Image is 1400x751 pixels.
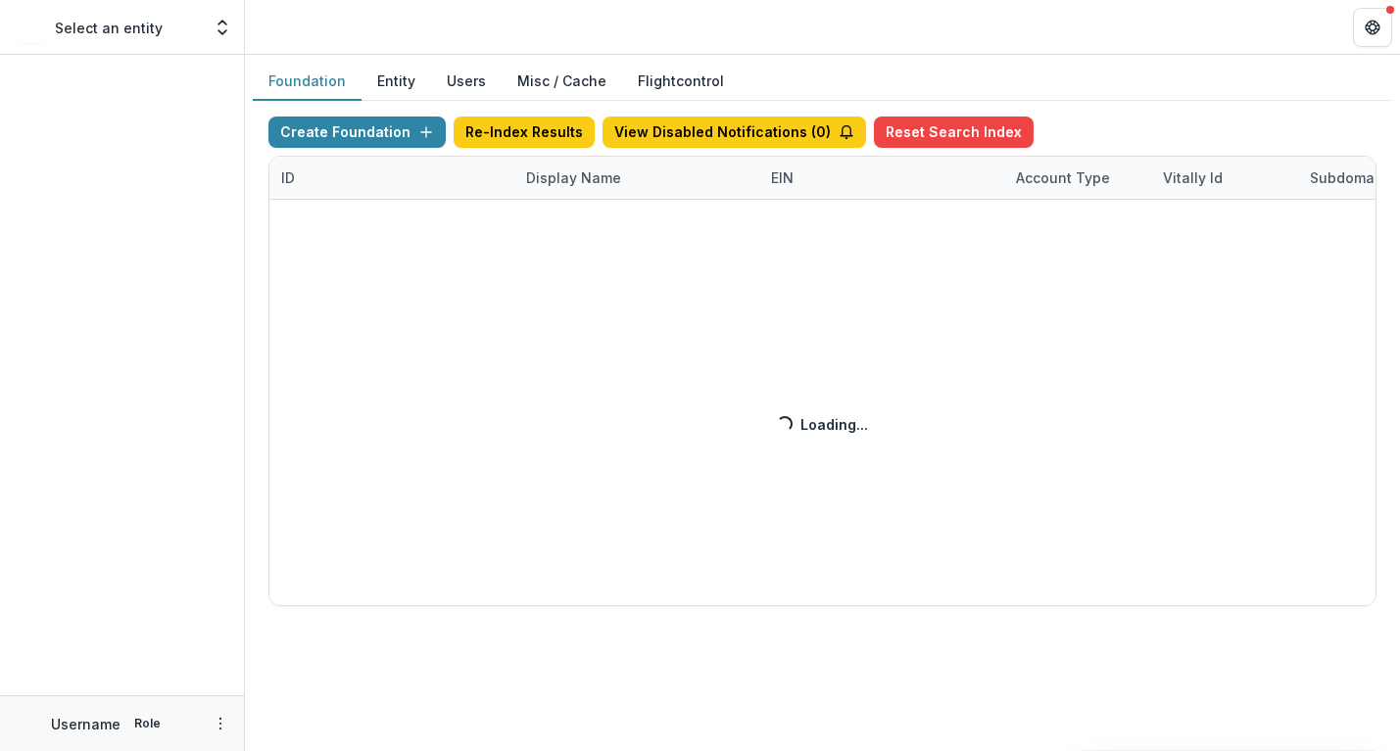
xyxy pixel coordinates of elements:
[51,714,121,734] p: Username
[209,8,236,47] button: Open entity switcher
[55,18,163,38] p: Select an entity
[638,70,724,91] a: Flightcontrol
[253,63,362,101] button: Foundation
[1353,8,1392,47] button: Get Help
[431,63,502,101] button: Users
[502,63,622,101] button: Misc / Cache
[128,715,167,732] p: Role
[209,712,232,735] button: More
[362,63,431,101] button: Entity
